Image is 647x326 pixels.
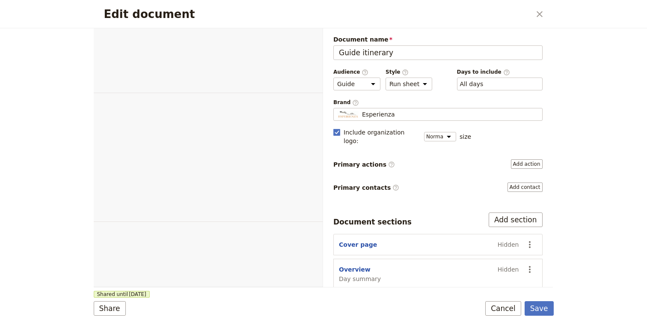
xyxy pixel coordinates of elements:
[460,80,484,88] button: Days to include​Clear input
[352,99,359,105] span: ​
[129,291,146,298] span: [DATE]
[333,45,543,60] input: Document name
[339,240,377,249] button: Cover page
[333,160,395,169] span: Primary actions
[460,132,471,141] span: size
[339,275,381,283] span: Day summary
[525,301,554,316] button: Save
[402,69,409,75] span: ​
[522,237,537,252] button: Actions
[362,69,368,75] span: ​
[392,184,399,191] span: ​
[503,69,510,75] span: ​
[508,182,543,192] button: Primary contacts​
[362,110,395,119] span: Esperienza
[333,35,543,44] span: Document name
[386,78,432,90] select: Style​
[333,217,412,227] div: Document sections
[532,7,547,21] button: Close dialog
[522,262,537,277] button: Actions
[489,212,543,227] button: Add section
[511,159,543,169] button: Primary actions​
[386,69,432,76] span: Style
[104,8,531,21] h2: Edit document
[498,240,519,249] span: Hidden
[344,128,419,145] span: Include organization logo :
[498,265,519,274] span: Hidden
[485,301,521,316] button: Cancel
[333,69,380,76] span: Audience
[333,183,399,192] span: Primary contacts
[333,78,380,90] select: Audience​
[94,301,126,316] button: Share
[388,161,395,168] span: ​
[94,291,150,298] span: Shared until
[424,132,456,141] select: size
[333,99,543,106] span: Brand
[337,111,359,118] img: Profile
[457,69,543,76] span: Days to include
[339,265,371,274] button: Overview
